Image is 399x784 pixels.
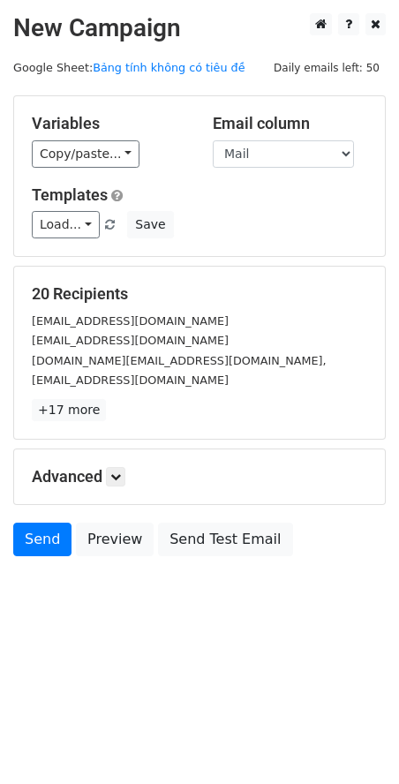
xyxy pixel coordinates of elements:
[32,140,139,168] a: Copy/paste...
[32,467,367,486] h5: Advanced
[76,523,154,556] a: Preview
[32,399,106,421] a: +17 more
[32,114,186,133] h5: Variables
[32,185,108,204] a: Templates
[13,523,72,556] a: Send
[127,211,173,238] button: Save
[267,58,386,78] span: Daily emails left: 50
[158,523,292,556] a: Send Test Email
[32,334,229,347] small: [EMAIL_ADDRESS][DOMAIN_NAME]
[32,211,100,238] a: Load...
[311,699,399,784] iframe: Chat Widget
[311,699,399,784] div: Tiện ích trò chuyện
[93,61,245,74] a: Bảng tính không có tiêu đề
[213,114,367,133] h5: Email column
[13,13,386,43] h2: New Campaign
[32,314,229,328] small: [EMAIL_ADDRESS][DOMAIN_NAME]
[32,284,367,304] h5: 20 Recipients
[13,61,245,74] small: Google Sheet:
[267,61,386,74] a: Daily emails left: 50
[32,354,327,388] small: [DOMAIN_NAME][EMAIL_ADDRESS][DOMAIN_NAME], [EMAIL_ADDRESS][DOMAIN_NAME]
